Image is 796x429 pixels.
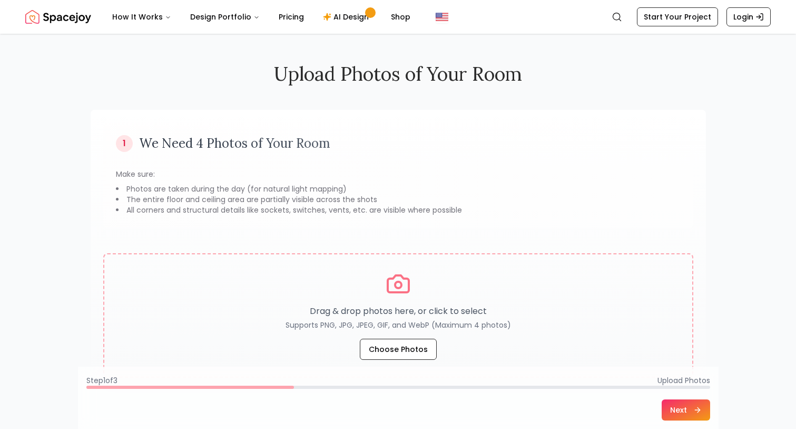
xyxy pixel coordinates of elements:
a: Shop [382,6,419,27]
span: Upload Photos [657,375,710,386]
p: Make sure: [116,169,681,179]
img: Spacejoy Logo [25,6,91,27]
img: United States [436,11,448,23]
button: Choose Photos [360,339,437,360]
a: AI Design [315,6,380,27]
nav: Main [104,6,419,27]
button: How It Works [104,6,180,27]
h2: Upload Photos of Your Room [91,63,706,84]
p: Supports PNG, JPG, JPEG, GIF, and WebP (Maximum 4 photos) [286,320,511,330]
a: Pricing [270,6,312,27]
li: All corners and structural details like sockets, switches, vents, etc. are visible where possible [116,205,681,215]
button: Next [662,399,710,421]
p: Drag & drop photos here, or click to select [286,305,511,318]
div: 1 [116,135,133,152]
button: Design Portfolio [182,6,268,27]
a: Start Your Project [637,7,718,26]
a: Spacejoy [25,6,91,27]
a: Login [726,7,771,26]
h3: We Need 4 Photos of Your Room [139,135,330,152]
span: Step 1 of 3 [86,375,117,386]
li: Photos are taken during the day (for natural light mapping) [116,184,681,194]
li: The entire floor and ceiling area are partially visible across the shots [116,194,681,205]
